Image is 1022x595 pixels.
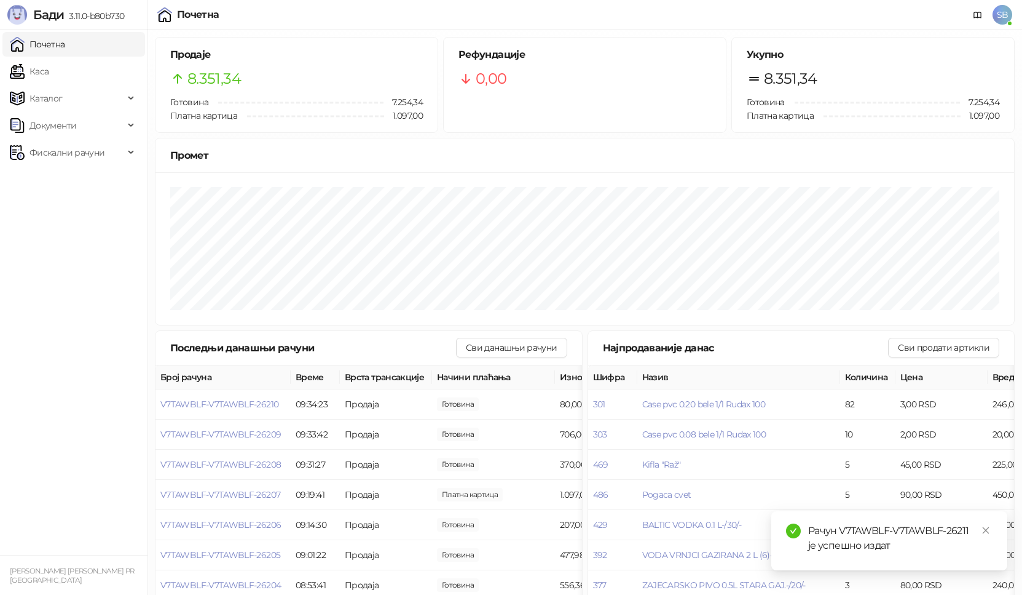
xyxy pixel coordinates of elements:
td: Продаја [340,480,432,510]
td: 5 [840,450,895,480]
span: Документи [29,113,76,138]
span: 7.254,34 [960,95,999,109]
td: 09:31:27 [291,450,340,480]
button: V7TAWBLF-V7TAWBLF-26206 [160,519,281,530]
span: 370,00 [437,458,479,471]
button: Kifla "Raž" [642,459,681,470]
td: 477,98 RSD [555,540,647,570]
td: 105,00 RSD [895,510,988,540]
a: Почетна [10,32,65,57]
span: Готовина [747,97,785,108]
td: 3 [840,510,895,540]
button: Case pvc 0.20 bele 1/1 Rudax 100 [642,399,766,410]
h5: Продаје [170,47,423,62]
button: 469 [593,459,608,470]
span: 8.351,34 [764,67,817,90]
button: V7TAWBLF-V7TAWBLF-26204 [160,580,281,591]
td: 10 [840,420,895,450]
div: Најпродаваније данас [603,340,889,356]
td: 09:19:41 [291,480,340,510]
div: Почетна [177,10,219,20]
td: 09:14:30 [291,510,340,540]
th: Количина [840,365,895,389]
td: 90,00 RSD [895,480,988,510]
td: 09:01:22 [291,540,340,570]
span: 1.097,00 [437,488,503,501]
td: 82 [840,389,895,420]
button: V7TAWBLF-V7TAWBLF-26205 [160,549,280,561]
span: 80,00 [437,397,479,411]
h5: Укупно [747,47,999,62]
span: 0,00 [476,67,506,90]
a: Документација [968,5,988,25]
span: check-circle [786,524,801,538]
button: V7TAWBLF-V7TAWBLF-26207 [160,489,280,500]
button: Case pvc 0.08 bele 1/1 Rudax 100 [642,429,766,440]
td: 2,00 RSD [895,420,988,450]
td: 3,00 RSD [895,389,988,420]
span: 207,00 [437,518,479,532]
td: Продаја [340,510,432,540]
td: Продаја [340,540,432,570]
span: Бади [33,7,64,22]
span: Каталог [29,86,63,111]
button: BALTIC VODKA 0.1 L-/30/- [642,519,742,530]
div: Последњи данашњи рачуни [170,340,456,356]
th: Начини плаћања [432,365,555,389]
span: 7.254,34 [383,95,423,109]
th: Врста трансакције [340,365,432,389]
td: 1.097,00 RSD [555,480,647,510]
button: ZAJECARSKO PIVO 0.5L STARA GAJ.-/20/- [642,580,806,591]
th: Број рачуна [155,365,291,389]
button: Pogaca cvet [642,489,691,500]
span: VODA VRNJCI GAZIRANA 2 L (6)----- [642,549,784,561]
td: 5 [840,480,895,510]
span: 477,98 [437,548,479,562]
small: [PERSON_NAME] [PERSON_NAME] PR [GEOGRAPHIC_DATA] [10,567,135,585]
img: Logo [7,5,27,25]
td: 09:33:42 [291,420,340,450]
td: 207,00 RSD [555,510,647,540]
span: Готовина [170,97,208,108]
div: Промет [170,148,999,163]
td: 80,00 RSD [555,389,647,420]
span: Платна картица [747,110,814,121]
span: 1.097,00 [384,109,423,122]
th: Износ [555,365,647,389]
td: 45,00 RSD [895,450,988,480]
button: 392 [593,549,607,561]
td: Продаја [340,389,432,420]
td: 706,00 RSD [555,420,647,450]
button: V7TAWBLF-V7TAWBLF-26210 [160,399,278,410]
button: Сви данашњи рачуни [456,338,567,357]
span: Платна картица [170,110,237,121]
button: Сви продати артикли [888,338,999,357]
td: 09:34:23 [291,389,340,420]
td: Продаја [340,420,432,450]
button: V7TAWBLF-V7TAWBLF-26208 [160,459,281,470]
button: 303 [593,429,607,440]
button: V7TAWBLF-V7TAWBLF-26209 [160,429,281,440]
span: 706,00 [437,428,479,441]
a: Каса [10,59,49,84]
th: Цена [895,365,988,389]
span: 3.11.0-b80b730 [64,10,124,22]
span: 8.351,34 [187,67,241,90]
span: Фискални рачуни [29,140,104,165]
button: 486 [593,489,608,500]
button: 429 [593,519,608,530]
span: 1.097,00 [961,109,999,122]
